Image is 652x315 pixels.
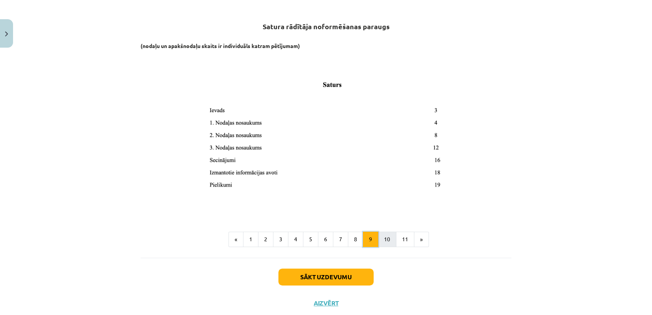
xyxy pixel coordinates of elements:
button: 11 [396,232,414,247]
button: 7 [333,232,348,247]
nav: Page navigation example [141,232,511,247]
button: 3 [273,232,288,247]
button: « [228,232,243,247]
img: icon-close-lesson-0947bae3869378f0d4975bcd49f059093ad1ed9edebbc8119c70593378902aed.svg [5,31,8,36]
button: 5 [303,232,318,247]
button: 9 [363,232,378,247]
button: 4 [288,232,303,247]
button: 2 [258,232,273,247]
button: 8 [348,232,363,247]
b: Satura rādītāja noformēšanas paraugs [263,22,390,31]
button: Sākt uzdevumu [278,269,374,285]
b: (nodaļu un apakšnodaļu skaits ir individuāls katram pētījumam) [141,42,300,49]
button: 10 [378,232,396,247]
button: 6 [318,232,333,247]
button: Aizvērt [311,299,341,307]
button: 1 [243,232,258,247]
button: » [414,232,429,247]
